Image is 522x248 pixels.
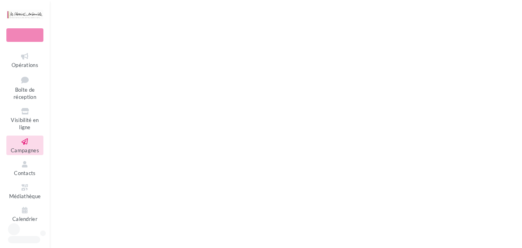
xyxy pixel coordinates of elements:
a: Contacts [6,158,43,178]
span: Médiathèque [9,193,41,199]
a: Boîte de réception [6,73,43,102]
a: Visibilité en ligne [6,105,43,132]
span: Visibilité en ligne [11,117,39,131]
div: Nouvelle campagne [6,28,43,42]
a: Médiathèque [6,181,43,201]
span: Boîte de réception [14,87,36,100]
a: Calendrier [6,204,43,224]
span: Campagnes [11,147,39,154]
span: Contacts [14,170,36,176]
a: Campagnes [6,136,43,155]
span: Opérations [12,62,38,68]
span: Calendrier [12,216,37,222]
a: Opérations [6,50,43,70]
